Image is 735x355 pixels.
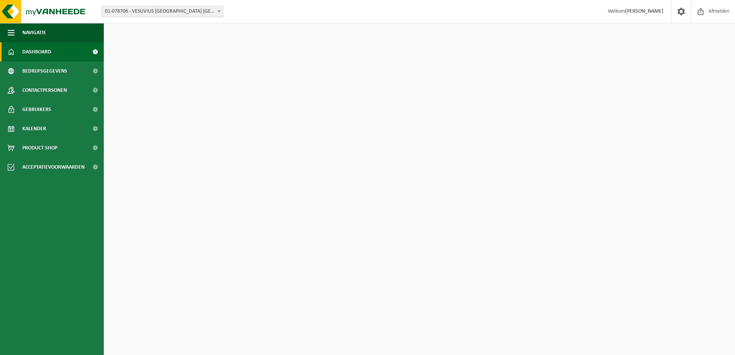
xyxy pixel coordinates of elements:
[22,100,51,119] span: Gebruikers
[22,81,67,100] span: Contactpersonen
[22,42,51,61] span: Dashboard
[22,23,46,42] span: Navigatie
[625,8,663,14] strong: [PERSON_NAME]
[102,6,223,17] span: 01-078706 - VESUVIUS BELGIUM NV - OOSTENDE
[22,119,46,138] span: Kalender
[22,158,85,177] span: Acceptatievoorwaarden
[22,138,57,158] span: Product Shop
[22,61,67,81] span: Bedrijfsgegevens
